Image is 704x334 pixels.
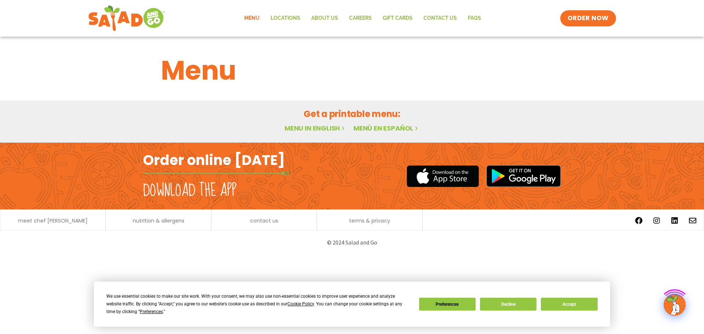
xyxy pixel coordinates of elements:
[287,301,314,307] span: Cookie Policy
[377,10,418,27] a: GIFT CARDS
[344,10,377,27] a: Careers
[541,298,597,311] button: Accept
[349,218,390,223] a: terms & privacy
[106,293,410,316] div: We use essential cookies to make our site work. With your consent, we may also use non-essential ...
[133,218,184,223] a: nutrition & allergens
[239,10,265,27] a: Menu
[265,10,306,27] a: Locations
[143,151,285,169] h2: Order online [DATE]
[560,10,616,26] a: ORDER NOW
[407,164,479,188] img: appstore
[143,171,290,175] img: fork
[88,4,165,33] img: new-SAG-logo-768×292
[462,10,487,27] a: FAQs
[140,309,163,314] span: Preferences
[250,218,278,223] a: contact us
[161,51,543,90] h1: Menu
[143,180,236,201] h2: Download the app
[486,165,561,187] img: google_play
[18,218,88,223] a: meet chef [PERSON_NAME]
[306,10,344,27] a: About Us
[239,10,487,27] nav: Menu
[568,14,609,23] span: ORDER NOW
[419,298,476,311] button: Preferences
[161,107,543,120] h2: Get a printable menu:
[285,124,346,133] a: Menu in English
[94,282,610,327] div: Cookie Consent Prompt
[353,124,419,133] a: Menú en español
[418,10,462,27] a: Contact Us
[480,298,536,311] button: Decline
[147,238,557,247] p: © 2024 Salad and Go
